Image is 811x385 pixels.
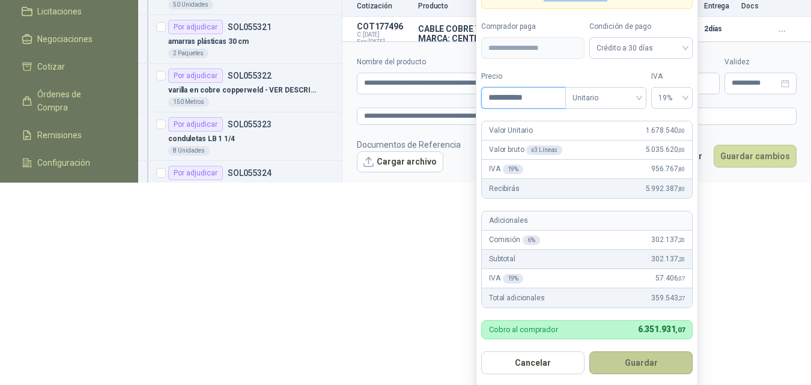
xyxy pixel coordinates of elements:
[481,21,585,32] label: Comprador paga
[357,22,411,31] p: COT177496
[651,71,693,82] label: IVA
[37,156,90,169] span: Configuración
[489,293,545,304] p: Total adicionales
[678,295,685,302] span: ,27
[489,234,540,246] p: Comisión
[651,163,685,175] span: 956.767
[503,274,524,283] div: 19 %
[14,151,124,174] a: Configuración
[489,326,558,333] p: Cobro al comprador
[481,71,565,82] label: Precio
[646,144,685,156] span: 5.035.620
[704,22,734,36] p: 2 días
[357,31,411,38] span: C: [DATE]
[589,351,693,374] button: Guardar
[651,293,685,304] span: 359.543
[418,24,580,43] p: CABLE COBRE THHN/THWN-2 #4 600V MARCA: CENTELSA
[573,89,639,107] span: Unitario
[14,55,124,78] a: Cotizar
[37,88,112,114] span: Órdenes de Compra
[658,89,685,107] span: 19%
[228,169,272,177] p: SOL055324
[489,163,523,175] p: IVA
[168,85,318,96] p: varilla en cobre copperweld - VER DESCRIPCIÓN
[168,20,223,34] div: Por adjudicar
[489,253,515,265] p: Subtotal
[678,256,685,262] span: ,20
[357,38,411,46] span: Exp: [DATE]
[37,5,82,18] span: Licitaciones
[646,125,685,136] span: 1.678.540
[489,183,520,195] p: Recibirás
[357,56,552,68] label: Nombre del producto
[646,183,685,195] span: 5.992.387
[651,234,685,246] span: 302.137
[678,147,685,153] span: ,00
[651,253,685,265] span: 302.137
[168,97,209,107] div: 150 Metros
[168,117,223,132] div: Por adjudicar
[37,129,82,142] span: Remisiones
[589,21,693,32] label: Condición de pago
[138,15,342,64] a: Por adjudicarSOL055321amarras plásticas 30 cm2 Paquetes
[168,49,208,58] div: 2 Paquetes
[489,144,562,156] p: Valor bruto
[741,2,765,10] p: Docs
[168,146,210,156] div: 8 Unidades
[675,326,685,334] span: ,07
[489,215,527,226] p: Adicionales
[655,273,685,284] span: 57.406
[489,125,533,136] p: Valor Unitario
[714,145,797,168] button: Guardar cambios
[724,56,797,68] label: Validez
[138,64,342,112] a: Por adjudicarSOL055322varilla en cobre copperweld - VER DESCRIPCIÓN150 Metros
[168,36,249,47] p: amarras plásticas 30 cm
[678,186,685,192] span: ,80
[168,182,228,193] p: Tuberia emt 1 1/4
[638,324,685,334] span: 6.351.931
[526,145,562,155] div: x 3 Líneas
[14,124,124,147] a: Remisiones
[418,2,580,10] p: Producto
[357,138,461,151] p: Documentos de Referencia
[14,83,124,119] a: Órdenes de Compra
[357,2,411,10] p: Cotización
[168,166,223,180] div: Por adjudicar
[228,120,272,129] p: SOL055323
[523,235,540,245] div: 6 %
[503,165,524,174] div: 19 %
[597,39,685,57] span: Crédito a 30 días
[37,32,93,46] span: Negociaciones
[678,127,685,134] span: ,00
[168,68,223,83] div: Por adjudicar
[228,71,272,80] p: SOL055322
[481,351,585,374] button: Cancelar
[678,275,685,282] span: ,07
[168,133,235,145] p: conduletas LB 1 1/4
[138,112,342,161] a: Por adjudicarSOL055323conduletas LB 1 1/48 Unidades
[489,273,523,284] p: IVA
[678,237,685,243] span: ,20
[138,161,342,210] a: Por adjudicarSOL055324Tuberia emt 1 1/4
[678,166,685,172] span: ,80
[14,179,124,202] a: Manuales y ayuda
[357,151,443,173] button: Cargar archivo
[37,60,65,73] span: Cotizar
[704,2,734,10] p: Entrega
[228,23,272,31] p: SOL055321
[14,28,124,50] a: Negociaciones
